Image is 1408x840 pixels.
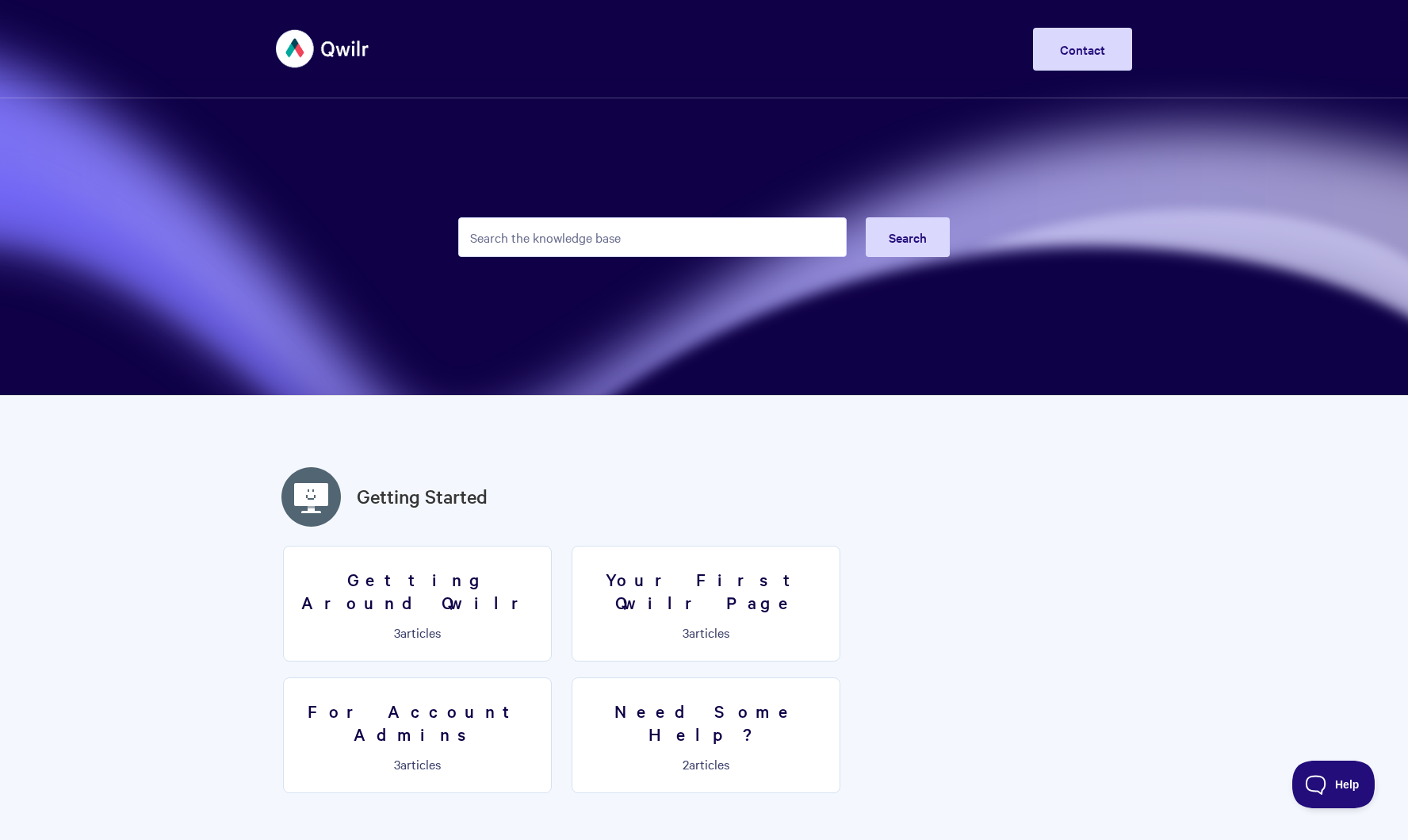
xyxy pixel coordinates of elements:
[293,625,541,639] p: articles
[276,19,370,79] img: Qwilr Help Center
[458,217,847,257] input: Search the knowledge base
[582,700,830,745] h3: Need Some Help?
[1033,28,1132,71] a: Contact
[293,568,541,613] h3: Getting Around Qwilr
[889,228,927,246] span: Search
[394,755,400,773] span: 3
[357,482,488,511] a: Getting Started
[572,677,840,793] a: Need Some Help? 2articles
[582,757,830,771] p: articles
[683,623,689,641] span: 3
[582,568,830,613] h3: Your First Qwilr Page
[866,217,950,257] button: Search
[283,677,552,793] a: For Account Admins 3articles
[572,546,840,662] a: Your First Qwilr Page 3articles
[683,755,689,773] span: 2
[293,700,541,745] h3: For Account Admins
[293,757,541,771] p: articles
[283,546,552,662] a: Getting Around Qwilr 3articles
[582,625,830,639] p: articles
[394,623,400,641] span: 3
[1292,761,1376,808] iframe: Toggle Customer Support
